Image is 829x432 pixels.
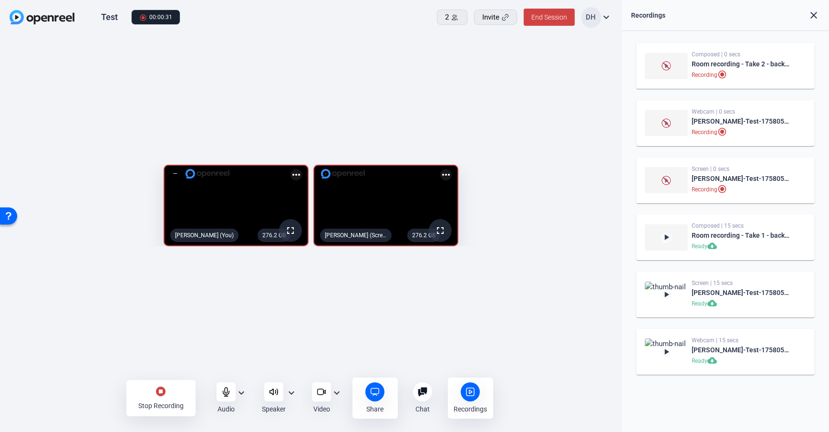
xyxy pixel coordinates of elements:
div: Audio [218,404,235,414]
div: Screen | 0 secs [692,165,790,173]
button: End Session [524,9,575,26]
mat-icon: play_arrow [662,347,671,357]
mat-icon: fullscreen [285,225,296,236]
mat-icon: radio_button_checked [717,184,729,196]
img: thumb-nail [645,167,688,193]
div: Chat [415,404,430,414]
img: thumb-nail [645,338,688,365]
mat-icon: close [808,10,819,21]
mat-icon: radio_button_checked [717,127,729,138]
mat-icon: expand_more [236,387,247,399]
img: logo [186,169,229,179]
mat-icon: stop_circle [155,386,166,397]
img: thumb-nail [645,282,688,308]
div: Recordings [632,10,666,21]
div: [PERSON_NAME] (You) [170,229,238,242]
button: 2 [437,10,467,25]
div: Ready [692,241,790,253]
div: [PERSON_NAME]-Test-1758052612464-webcam [692,116,790,127]
mat-icon: expand_more [331,387,342,399]
div: [PERSON_NAME]-Test-1758052612465-screen [692,173,790,184]
span: End Session [531,13,567,21]
img: logo [321,169,365,179]
mat-icon: expand_more [286,387,297,399]
img: OpenReel logo [10,10,74,24]
img: Preview is unavailable [662,118,671,128]
img: Preview is unavailable [662,61,671,71]
img: thumb-nail [645,110,688,136]
img: thumb-nail [645,224,688,251]
div: Composed | 0 secs [692,51,790,58]
div: Room recording - Take 1 - backup [692,230,790,241]
span: 2 [445,12,449,23]
img: thumb-nail [645,53,688,79]
mat-icon: expand_more [601,11,612,23]
div: Recording [692,127,790,138]
div: Share [366,404,383,414]
div: Ready [692,298,790,310]
mat-icon: fullscreen [435,225,446,236]
div: 276.2 GB [407,229,440,242]
mat-icon: play_arrow [662,232,671,242]
mat-icon: cloud_download [707,241,719,253]
div: Webcam | 0 secs [692,108,790,116]
div: Screen | 15 secs [692,279,790,287]
div: Webcam | 15 secs [692,337,790,344]
div: Composed | 15 secs [692,222,790,230]
div: Stop Recording [138,401,184,411]
mat-icon: cloud_download [707,356,719,367]
div: Recordings [454,404,487,414]
button: Invite [474,10,517,25]
div: [PERSON_NAME]-Test-1758052408818-screen [692,287,790,298]
div: [PERSON_NAME] (Screen) [320,229,392,242]
div: DH [581,7,601,28]
div: Room recording - Take 2 - backup [692,58,790,70]
mat-icon: more_horiz [440,169,452,180]
div: Recording [692,70,790,81]
div: [PERSON_NAME]-Test-1758052408815-webcam [692,344,790,356]
div: Video [313,404,330,414]
mat-icon: cloud_download [707,298,719,310]
div: Recording [692,184,790,196]
mat-icon: more_horiz [290,169,302,180]
mat-icon: radio_button_checked [717,70,729,81]
div: Speaker [262,404,286,414]
span: Invite [482,12,499,23]
div: 276.2 GB [258,229,290,242]
mat-icon: play_arrow [662,290,671,299]
img: Preview is unavailable [662,176,671,185]
div: Ready [692,356,790,367]
div: Test [101,11,118,23]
